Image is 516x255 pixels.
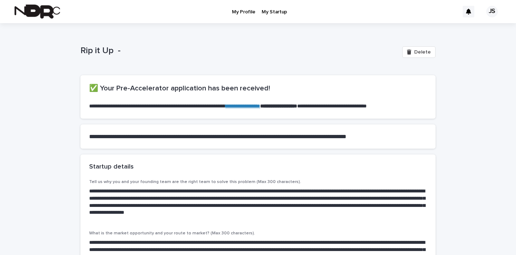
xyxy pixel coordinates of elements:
h2: ✅ Your Pre-Accelerator application has been received! [89,84,427,93]
p: Rip it Up - [80,46,396,56]
button: Delete [402,46,436,58]
span: Delete [414,50,431,55]
span: What is the market opportunity and your route to market? (Max 300 characters). [89,231,255,235]
span: Tell us why you and your founding team are the right team to solve this problem (Max 300 characte... [89,180,301,184]
h2: Startup details [89,163,134,171]
img: fPh53EbzTSOZ76wyQ5GQ [14,4,60,19]
div: JS [486,6,498,17]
